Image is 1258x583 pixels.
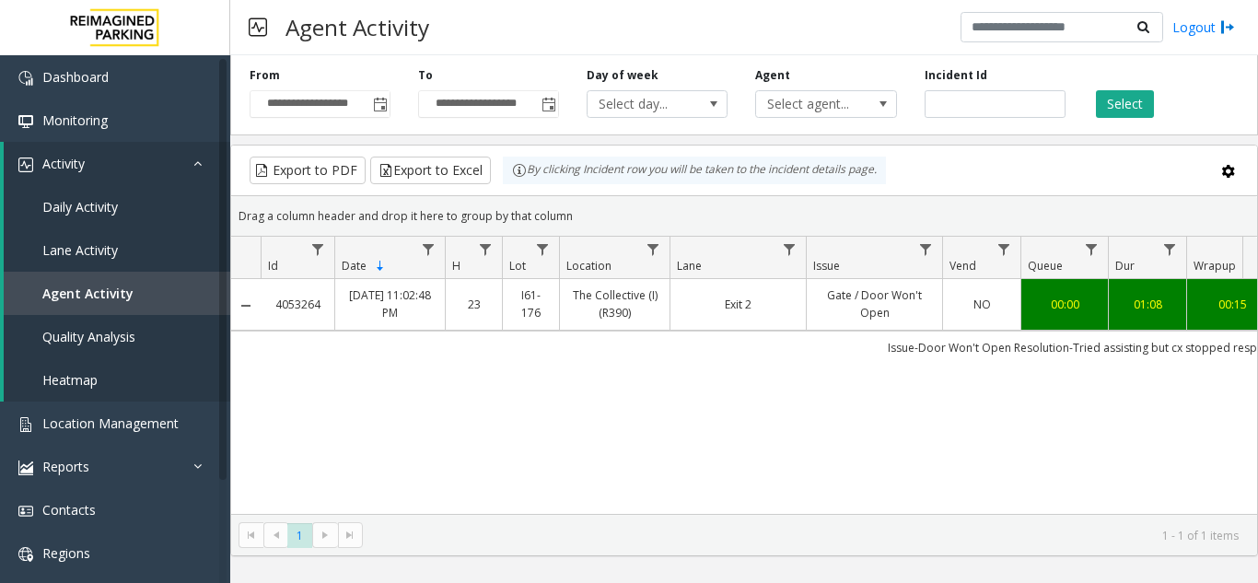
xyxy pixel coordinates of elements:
a: Agent Activity [4,272,230,315]
span: Queue [1028,258,1063,274]
a: Heatmap [4,358,230,402]
label: From [250,67,280,84]
a: Lane Filter Menu [777,237,802,262]
a: Issue Filter Menu [914,237,938,262]
img: 'icon' [18,71,33,86]
a: Id Filter Menu [306,237,331,262]
a: Logout [1172,17,1235,37]
img: 'icon' [18,461,33,475]
span: Agent Activity [42,285,134,302]
span: Location [566,258,612,274]
a: Gate / Door Won't Open [818,286,931,321]
span: Regions [42,544,90,562]
a: Dur Filter Menu [1158,237,1182,262]
span: Issue [813,258,840,274]
img: 'icon' [18,114,33,129]
span: Lot [509,258,526,274]
span: Daily Activity [42,198,118,216]
span: Contacts [42,501,96,519]
img: 'icon' [18,547,33,562]
a: Date Filter Menu [416,237,441,262]
a: H Filter Menu [473,237,498,262]
span: Page 1 [287,523,312,548]
a: The Collective (I) (R390) [571,286,658,321]
div: Drag a column header and drop it here to group by that column [231,200,1257,232]
span: Vend [949,258,976,274]
a: [DATE] 11:02:48 PM [346,286,434,321]
img: 'icon' [18,504,33,519]
span: Toggle popup [369,91,390,117]
button: Export to Excel [370,157,491,184]
a: Quality Analysis [4,315,230,358]
a: Collapse Details [231,298,261,313]
a: Queue Filter Menu [1079,237,1104,262]
a: Lane Activity [4,228,230,272]
a: 4053264 [272,296,323,313]
img: 'icon' [18,417,33,432]
div: By clicking Incident row you will be taken to the incident details page. [503,157,886,184]
div: Data table [231,237,1257,514]
span: Location Management [42,414,179,432]
span: Select day... [588,91,699,117]
span: Reports [42,458,89,475]
img: pageIcon [249,5,267,50]
a: NO [954,296,1009,313]
span: Activity [42,155,85,172]
span: Lane Activity [42,241,118,259]
a: Location Filter Menu [641,237,666,262]
a: Exit 2 [681,296,795,313]
label: Agent [755,67,790,84]
span: NO [973,297,991,312]
label: To [418,67,433,84]
a: Vend Filter Menu [992,237,1017,262]
label: Incident Id [925,67,987,84]
a: Lot Filter Menu [530,237,555,262]
a: 00:00 [1032,296,1097,313]
a: I61-176 [514,286,548,321]
span: Dur [1115,258,1135,274]
kendo-pager-info: 1 - 1 of 1 items [374,528,1239,543]
span: Toggle popup [538,91,558,117]
img: infoIcon.svg [512,163,527,178]
span: Dashboard [42,68,109,86]
img: 'icon' [18,157,33,172]
span: Id [268,258,278,274]
span: Monitoring [42,111,108,129]
label: Day of week [587,67,658,84]
a: 23 [457,296,491,313]
span: Wrapup [1194,258,1236,274]
span: Heatmap [42,371,98,389]
img: logout [1220,17,1235,37]
h3: Agent Activity [276,5,438,50]
span: H [452,258,460,274]
span: Select agent... [756,91,868,117]
a: 01:08 [1120,296,1175,313]
button: Select [1096,90,1154,118]
span: Lane [677,258,702,274]
span: Quality Analysis [42,328,135,345]
a: Activity [4,142,230,185]
span: Sortable [373,259,388,274]
button: Export to PDF [250,157,366,184]
span: Date [342,258,367,274]
a: Daily Activity [4,185,230,228]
